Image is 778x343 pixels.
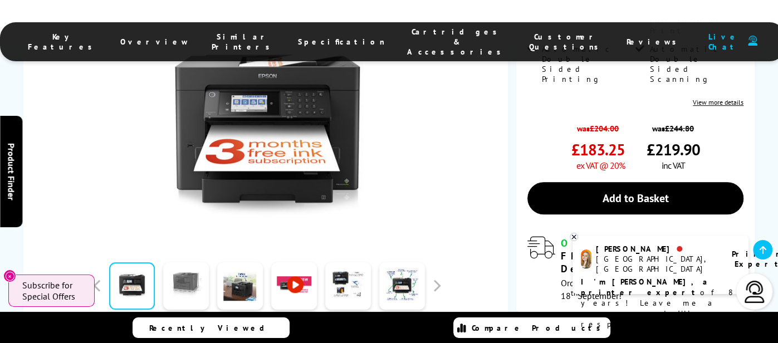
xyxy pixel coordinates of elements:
[472,323,606,333] span: Compare Products
[693,98,743,106] a: View more details
[646,139,699,160] span: £219.90
[22,280,84,302] span: Subscribe for Special Offers
[576,160,624,171] span: ex VAT @ 20%
[527,182,743,214] a: Add to Basket
[3,269,16,282] button: Close
[453,317,610,338] a: Compare Products
[158,17,376,236] img: Epson WorkForce WF-7840DTWF
[120,37,189,47] span: Overview
[561,237,743,275] div: for FREE Next Day Delivery
[149,323,276,333] span: Recently Viewed
[298,37,385,47] span: Specification
[571,288,578,298] sup: th
[6,143,17,200] span: Product Finder
[646,117,699,134] span: was
[581,277,711,297] b: I'm [PERSON_NAME], a printer expert
[561,237,674,249] span: Only 15 left
[212,32,276,52] span: Similar Printers
[571,139,624,160] span: £183.25
[627,37,682,47] span: Reviews
[665,123,694,134] strike: £244.80
[748,36,757,46] img: user-headset-duotone.svg
[571,117,624,134] span: was
[28,32,98,52] span: Key Features
[661,160,684,171] span: inc VAT
[133,317,290,338] a: Recently Viewed
[596,244,718,254] div: [PERSON_NAME]
[704,32,742,52] span: Live Chat
[581,249,591,269] img: amy-livechat.png
[596,254,718,274] div: [GEOGRAPHIC_DATA], [GEOGRAPHIC_DATA]
[527,237,743,301] div: modal_delivery
[407,27,507,57] span: Cartridges & Accessories
[581,277,740,330] p: of 8 years! Leave me a message and I'll respond ASAP
[561,277,689,301] span: Order for Free Delivery [DATE] 18 September!
[529,32,604,52] span: Customer Questions
[743,281,766,303] img: user-headset-light.svg
[590,123,619,134] strike: £204.00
